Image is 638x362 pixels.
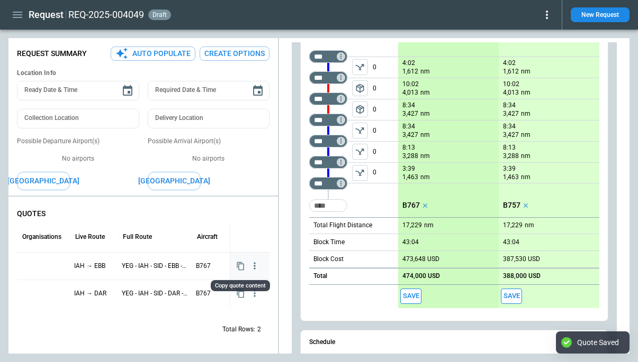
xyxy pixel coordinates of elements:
p: 10:02 [503,80,519,88]
p: 3,427 [402,109,418,118]
button: Create Options [200,47,269,61]
p: 474,000 USD [402,272,440,280]
div: Copy quote content [211,280,270,291]
button: left aligned [352,59,368,75]
h1: Request [29,8,64,21]
p: nm [420,152,430,161]
p: 8:13 [402,144,415,152]
p: nm [420,131,430,140]
span: package_2 [355,104,365,115]
p: nm [424,221,434,230]
p: 388,000 USD [503,272,541,280]
button: [GEOGRAPHIC_DATA] [148,172,201,190]
p: 1,612 [402,67,418,76]
span: Save this aircraft quote and copy details to clipboard [501,289,522,304]
p: Total Rows: [222,325,255,334]
div: Not found [309,71,347,84]
div: Not found [309,135,347,147]
p: 3,427 [503,109,519,118]
p: nm [521,109,531,118]
button: left aligned [352,101,368,117]
button: Choose date [247,80,268,101]
p: 387,530 USD [503,255,540,263]
p: 3:39 [503,165,516,173]
button: Copy quote content [234,259,247,273]
p: 1,612 [503,67,519,76]
p: 2 [257,325,261,334]
p: 3,288 [402,152,418,161]
p: Total Flight Distance [313,221,372,230]
p: 0 [373,99,398,120]
p: nm [420,109,430,118]
button: [GEOGRAPHIC_DATA] [17,172,70,190]
p: Block Cost [313,255,344,264]
p: 1,463 [402,173,418,182]
button: New Request [571,7,630,22]
p: IAH → EBB [74,262,113,271]
span: Type of sector [352,165,368,181]
button: left aligned [352,144,368,160]
p: nm [420,88,430,97]
p: 17,229 [402,221,422,229]
p: 4:02 [402,59,415,67]
div: Full Route [123,233,152,240]
button: left aligned [352,123,368,138]
p: 8:34 [503,123,516,131]
p: B767 [196,289,230,298]
h2: REQ-2025-004049 [68,8,144,21]
span: Type of sector [352,101,368,117]
p: nm [420,67,430,76]
p: 8:34 [503,101,516,109]
p: 8:34 [402,101,415,109]
button: Schedule [309,330,599,355]
h6: Total [313,273,327,280]
div: Quote Saved [577,338,619,347]
button: Save [501,289,522,304]
div: Not found [309,177,347,190]
p: YEG - IAH - SID - EBB - SID - YHM - YEG [122,262,187,271]
button: left aligned [352,165,368,181]
button: Copy quote content [234,287,247,300]
p: nm [521,88,531,97]
p: 3,427 [503,131,519,140]
p: Block Time [313,238,345,247]
p: 3:39 [402,165,415,173]
div: Aircraft [197,233,218,240]
span: Type of sector [352,80,368,96]
p: YEG - IAH - SID - DAR - SID - YHM - YEG [122,289,187,298]
p: nm [525,221,534,230]
p: 43:04 [402,238,419,246]
p: 4,013 [503,88,519,97]
p: 3,288 [503,152,519,161]
p: 8:13 [503,144,516,152]
p: nm [420,173,430,182]
p: 1,463 [503,173,519,182]
p: No airports [17,154,139,163]
p: 0 [373,120,398,141]
p: nm [521,173,531,182]
span: Type of sector [352,144,368,160]
h6: Schedule [309,339,335,346]
div: Not found [309,50,347,63]
p: 17,229 [503,221,523,229]
span: draft [150,11,169,18]
p: 0 [373,78,398,99]
p: 10:02 [402,80,419,88]
div: Not found [309,114,347,126]
span: Save this aircraft quote and copy details to clipboard [400,289,421,304]
p: 0 [373,163,398,183]
span: Type of sector [352,123,368,138]
p: B757 [503,201,520,210]
p: No airports [148,154,270,163]
button: Auto Populate [111,47,195,61]
button: left aligned [352,80,368,96]
p: 4,013 [402,88,418,97]
p: Request Summary [17,49,87,58]
p: Possible Arrival Airport(s) [148,137,270,146]
span: package_2 [355,83,365,94]
p: B767 [196,262,230,271]
button: Save [400,289,421,304]
p: B767 [402,201,420,210]
span: Type of sector [352,59,368,75]
div: Too short [309,199,347,212]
